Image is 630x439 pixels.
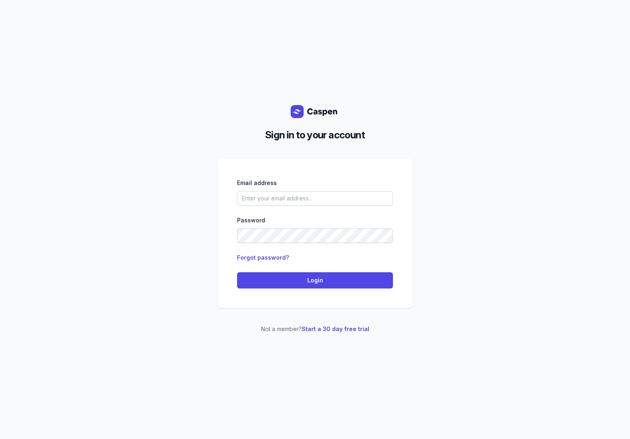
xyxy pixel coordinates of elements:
a: Forgot password? [237,254,289,261]
p: Not a member? [218,324,412,334]
h2: Sign in to your account [224,128,406,142]
a: Start a 30 day free trial [302,325,369,332]
button: Login [237,272,393,288]
div: Email address [237,178,393,188]
input: Enter your email address... [237,191,393,206]
div: Password [237,215,393,225]
span: Login [242,275,388,285]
